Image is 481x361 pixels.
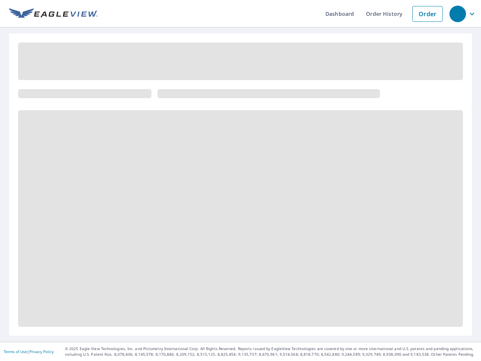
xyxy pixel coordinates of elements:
a: Order [412,6,443,22]
a: Privacy Policy [29,349,54,354]
img: EV Logo [9,8,98,20]
p: © 2025 Eagle View Technologies, Inc. and Pictometry International Corp. All Rights Reserved. Repo... [65,346,477,357]
a: Terms of Use [4,349,27,354]
p: | [4,349,54,354]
